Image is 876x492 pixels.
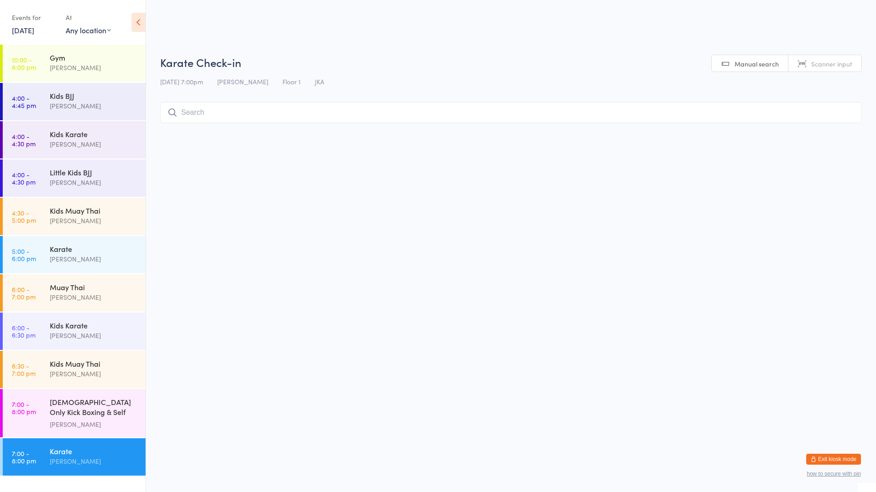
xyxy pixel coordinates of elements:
[3,198,146,235] a: 4:30 -5:00 pmKids Muay Thai[PERSON_NAME]
[315,77,324,86] span: JKA
[50,91,138,101] div: Kids BJJ
[12,286,36,300] time: 6:00 - 7:00 pm
[12,25,34,35] a: [DATE]
[12,56,36,71] time: 10:00 - 8:00 pm
[50,292,138,302] div: [PERSON_NAME]
[3,438,146,476] a: 7:00 -8:00 pmKarate[PERSON_NAME]
[50,167,138,177] div: Little Kids BJJ
[66,25,111,35] div: Any location
[12,171,36,185] time: 4:00 - 4:30 pm
[811,59,852,68] span: Scanner input
[50,62,138,73] div: [PERSON_NAME]
[12,94,36,109] time: 4:00 - 4:45 pm
[12,400,36,415] time: 7:00 - 8:00 pm
[806,454,861,465] button: Exit kiosk mode
[50,52,138,62] div: Gym
[50,129,138,139] div: Kids Karate
[50,101,138,111] div: [PERSON_NAME]
[50,177,138,188] div: [PERSON_NAME]
[12,324,36,338] time: 6:00 - 6:30 pm
[50,215,138,226] div: [PERSON_NAME]
[735,59,779,68] span: Manual search
[12,362,36,377] time: 6:30 - 7:00 pm
[50,205,138,215] div: Kids Muay Thai
[3,313,146,350] a: 6:00 -6:30 pmKids Karate[PERSON_NAME]
[12,247,36,262] time: 5:00 - 6:00 pm
[50,139,138,149] div: [PERSON_NAME]
[50,359,138,369] div: Kids Muay Thai
[50,330,138,341] div: [PERSON_NAME]
[160,55,862,70] h2: Karate Check-in
[50,456,138,466] div: [PERSON_NAME]
[3,159,146,197] a: 4:00 -4:30 pmLittle Kids BJJ[PERSON_NAME]
[3,274,146,312] a: 6:00 -7:00 pmMuay Thai[PERSON_NAME]
[12,450,36,464] time: 7:00 - 8:00 pm
[50,446,138,456] div: Karate
[282,77,301,86] span: Floor 1
[50,320,138,330] div: Kids Karate
[3,45,146,82] a: 10:00 -8:00 pmGym[PERSON_NAME]
[50,254,138,264] div: [PERSON_NAME]
[160,77,203,86] span: [DATE] 7:00pm
[3,389,146,437] a: 7:00 -8:00 pm[DEMOGRAPHIC_DATA] Only Kick Boxing & Self Defence[PERSON_NAME]
[3,121,146,159] a: 4:00 -4:30 pmKids Karate[PERSON_NAME]
[807,471,861,477] button: how to secure with pin
[50,397,138,419] div: [DEMOGRAPHIC_DATA] Only Kick Boxing & Self Defence
[3,83,146,120] a: 4:00 -4:45 pmKids BJJ[PERSON_NAME]
[50,282,138,292] div: Muay Thai
[12,10,57,25] div: Events for
[66,10,111,25] div: At
[12,133,36,147] time: 4:00 - 4:30 pm
[50,369,138,379] div: [PERSON_NAME]
[160,102,862,123] input: Search
[217,77,268,86] span: [PERSON_NAME]
[50,419,138,430] div: [PERSON_NAME]
[50,244,138,254] div: Karate
[3,351,146,388] a: 6:30 -7:00 pmKids Muay Thai[PERSON_NAME]
[3,236,146,273] a: 5:00 -6:00 pmKarate[PERSON_NAME]
[12,209,36,224] time: 4:30 - 5:00 pm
